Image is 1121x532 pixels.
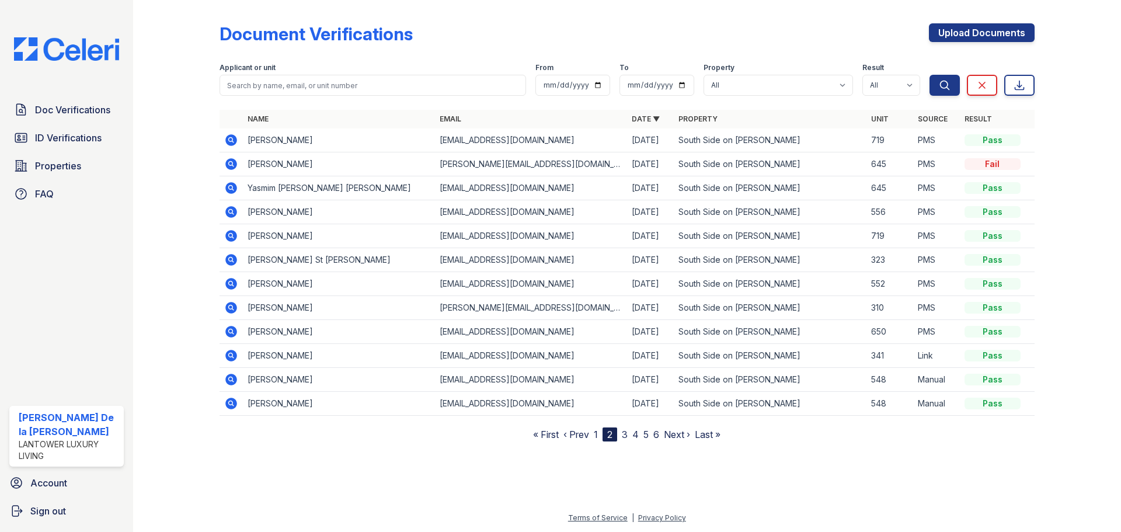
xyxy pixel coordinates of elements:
[704,63,734,72] label: Property
[619,63,629,72] label: To
[913,296,960,320] td: PMS
[674,128,866,152] td: South Side on [PERSON_NAME]
[678,114,718,123] a: Property
[965,302,1021,314] div: Pass
[627,224,674,248] td: [DATE]
[632,513,634,522] div: |
[674,224,866,248] td: South Side on [PERSON_NAME]
[913,248,960,272] td: PMS
[866,200,913,224] td: 556
[866,224,913,248] td: 719
[866,128,913,152] td: 719
[30,504,66,518] span: Sign out
[627,392,674,416] td: [DATE]
[535,63,553,72] label: From
[674,152,866,176] td: South Side on [PERSON_NAME]
[627,344,674,368] td: [DATE]
[243,272,435,296] td: [PERSON_NAME]
[674,392,866,416] td: South Side on [PERSON_NAME]
[965,278,1021,290] div: Pass
[5,471,128,495] a: Account
[533,429,559,440] a: « First
[871,114,889,123] a: Unit
[913,224,960,248] td: PMS
[563,429,589,440] a: ‹ Prev
[913,152,960,176] td: PMS
[638,513,686,522] a: Privacy Policy
[674,296,866,320] td: South Side on [PERSON_NAME]
[632,429,639,440] a: 4
[627,128,674,152] td: [DATE]
[913,320,960,344] td: PMS
[627,176,674,200] td: [DATE]
[913,128,960,152] td: PMS
[866,296,913,320] td: 310
[220,75,526,96] input: Search by name, email, or unit number
[435,344,627,368] td: [EMAIL_ADDRESS][DOMAIN_NAME]
[965,134,1021,146] div: Pass
[435,224,627,248] td: [EMAIL_ADDRESS][DOMAIN_NAME]
[603,427,617,441] div: 2
[594,429,598,440] a: 1
[674,272,866,296] td: South Side on [PERSON_NAME]
[35,159,81,173] span: Properties
[965,374,1021,385] div: Pass
[929,23,1035,42] a: Upload Documents
[568,513,628,522] a: Terms of Service
[35,131,102,145] span: ID Verifications
[627,248,674,272] td: [DATE]
[866,392,913,416] td: 548
[965,114,992,123] a: Result
[965,206,1021,218] div: Pass
[653,429,659,440] a: 6
[243,320,435,344] td: [PERSON_NAME]
[9,126,124,149] a: ID Verifications
[866,368,913,392] td: 548
[243,296,435,320] td: [PERSON_NAME]
[248,114,269,123] a: Name
[220,23,413,44] div: Document Verifications
[913,272,960,296] td: PMS
[35,103,110,117] span: Doc Verifications
[913,176,960,200] td: PMS
[627,152,674,176] td: [DATE]
[9,182,124,206] a: FAQ
[243,368,435,392] td: [PERSON_NAME]
[632,114,660,123] a: Date ▼
[674,176,866,200] td: South Side on [PERSON_NAME]
[243,152,435,176] td: [PERSON_NAME]
[674,344,866,368] td: South Side on [PERSON_NAME]
[622,429,628,440] a: 3
[965,398,1021,409] div: Pass
[913,200,960,224] td: PMS
[19,439,119,462] div: Lantower Luxury Living
[220,63,276,72] label: Applicant or unit
[965,182,1021,194] div: Pass
[965,254,1021,266] div: Pass
[918,114,948,123] a: Source
[627,272,674,296] td: [DATE]
[9,154,124,178] a: Properties
[435,152,627,176] td: [PERSON_NAME][EMAIL_ADDRESS][DOMAIN_NAME]
[965,158,1021,170] div: Fail
[866,344,913,368] td: 341
[866,272,913,296] td: 552
[243,200,435,224] td: [PERSON_NAME]
[5,499,128,523] a: Sign out
[866,248,913,272] td: 323
[627,296,674,320] td: [DATE]
[674,368,866,392] td: South Side on [PERSON_NAME]
[913,344,960,368] td: Link
[243,392,435,416] td: [PERSON_NAME]
[435,320,627,344] td: [EMAIL_ADDRESS][DOMAIN_NAME]
[866,320,913,344] td: 650
[5,37,128,61] img: CE_Logo_Blue-a8612792a0a2168367f1c8372b55b34899dd931a85d93a1a3d3e32e68fde9ad4.png
[435,392,627,416] td: [EMAIL_ADDRESS][DOMAIN_NAME]
[435,248,627,272] td: [EMAIL_ADDRESS][DOMAIN_NAME]
[243,344,435,368] td: [PERSON_NAME]
[866,152,913,176] td: 645
[30,476,67,490] span: Account
[19,411,119,439] div: [PERSON_NAME] De la [PERSON_NAME]
[243,128,435,152] td: [PERSON_NAME]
